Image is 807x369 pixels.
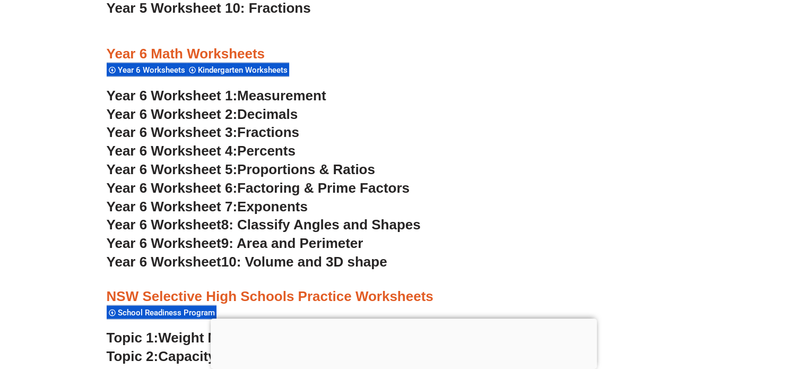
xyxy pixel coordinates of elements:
a: Year 6 Worksheet 7:Exponents [107,199,308,214]
a: Year 6 Worksheet 4:Percents [107,143,296,159]
span: Topic 1: [107,330,159,346]
span: Year 6 Worksheet 7: [107,199,238,214]
span: Fractions [237,124,299,140]
span: School Readiness Program [118,308,218,317]
a: Year 6 Worksheet 5:Proportions & Ratios [107,161,375,177]
a: Year 6 Worksheet 1:Measurement [107,88,326,104]
span: Topic 2: [107,348,159,364]
span: Year 6 Worksheet 1: [107,88,238,104]
span: 8: Classify Angles and Shapes [221,217,421,233]
span: 10: Volume and 3D shape [221,254,387,270]
span: Year 6 Worksheet [107,235,221,251]
span: Year 6 Worksheet [107,217,221,233]
span: 9: Area and Perimeter [221,235,363,251]
span: Percents [237,143,296,159]
div: Kindergarten Worksheets [187,63,289,77]
a: Year 6 Worksheet10: Volume and 3D shape [107,254,387,270]
span: Weight Measurement [158,330,297,346]
a: Year 6 Worksheet 3:Fractions [107,124,299,140]
span: Proportions & Ratios [237,161,375,177]
h3: Year 6 Math Worksheets [107,45,701,63]
div: Year 6 Worksheets [107,63,187,77]
span: Year 6 Worksheet 5: [107,161,238,177]
span: Capacity & Volume [158,348,282,364]
iframe: Advertisement [211,319,597,366]
span: Year 6 Worksheet 4: [107,143,238,159]
a: Year 6 Worksheet8: Classify Angles and Shapes [107,217,421,233]
a: Topic 2:Capacity & Volume [107,348,282,364]
span: Year 6 Worksheet [107,254,221,270]
span: Year 6 Worksheet 3: [107,124,238,140]
span: Measurement [237,88,326,104]
span: Exponents [237,199,308,214]
span: Year 6 Worksheet 6: [107,180,238,196]
a: Year 6 Worksheet 2:Decimals [107,106,298,122]
a: Year 6 Worksheet 6:Factoring & Prime Factors [107,180,410,196]
span: Year 6 Worksheets [118,65,188,75]
div: School Readiness Program [107,305,216,320]
a: Topic 1:Weight Measurement [107,330,297,346]
span: Decimals [237,106,298,122]
span: Kindergarten Worksheets [198,65,291,75]
span: Factoring & Prime Factors [237,180,410,196]
span: Year 6 Worksheet 2: [107,106,238,122]
h3: NSW Selective High Schools Practice Worksheets [107,288,701,306]
a: Year 6 Worksheet9: Area and Perimeter [107,235,363,251]
iframe: Chat Widget [630,250,807,369]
